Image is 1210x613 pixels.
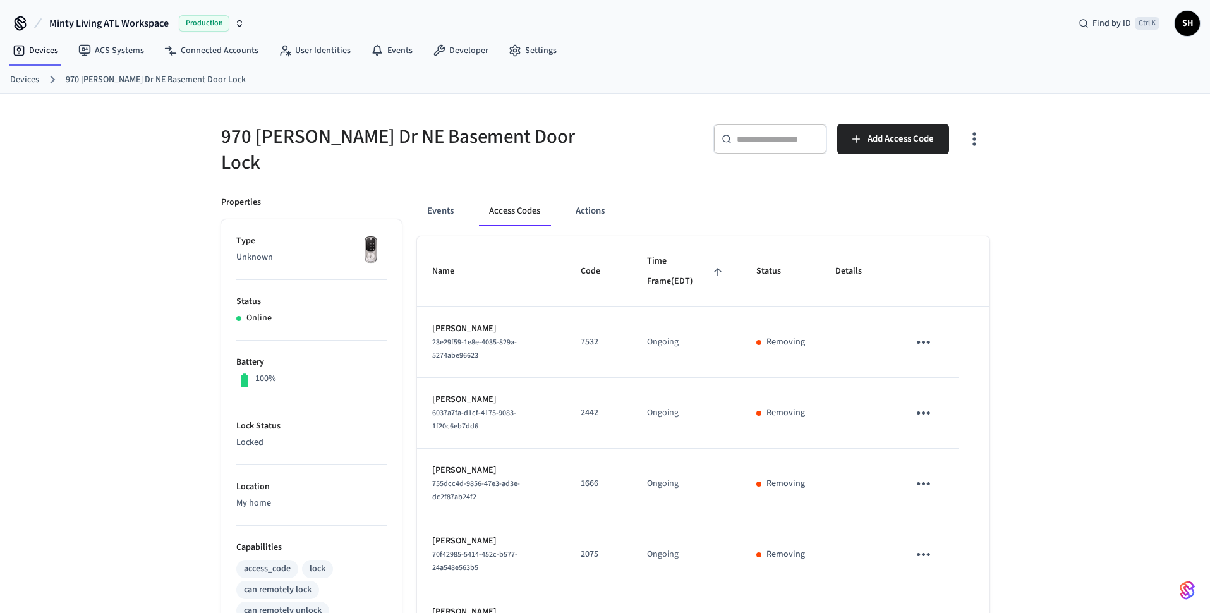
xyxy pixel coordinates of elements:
[3,39,68,62] a: Devices
[68,39,154,62] a: ACS Systems
[1175,11,1200,36] button: SH
[868,131,934,147] span: Add Access Code
[236,251,387,264] p: Unknown
[766,477,805,490] p: Removing
[756,262,797,281] span: Status
[581,548,617,561] p: 2075
[632,307,741,378] td: Ongoing
[581,477,617,490] p: 1666
[432,262,471,281] span: Name
[1068,12,1170,35] div: Find by IDCtrl K
[766,406,805,420] p: Removing
[417,196,989,226] div: ant example
[361,39,423,62] a: Events
[479,196,550,226] button: Access Codes
[432,478,520,502] span: 755dcc4d-9856-47e3-ad3e-dc2f87ab24f2
[499,39,567,62] a: Settings
[766,336,805,349] p: Removing
[432,535,550,548] p: [PERSON_NAME]
[581,262,617,281] span: Code
[236,436,387,449] p: Locked
[255,372,276,385] p: 100%
[236,356,387,369] p: Battery
[244,583,312,597] div: can remotely lock
[647,252,726,291] span: Time Frame(EDT)
[1176,12,1199,35] span: SH
[566,196,615,226] button: Actions
[1180,580,1195,600] img: SeamLogoGradient.69752ec5.svg
[432,322,550,336] p: [PERSON_NAME]
[49,16,169,31] span: Minty Living ATL Workspace
[835,262,878,281] span: Details
[417,196,464,226] button: Events
[837,124,949,154] button: Add Access Code
[581,336,617,349] p: 7532
[432,464,550,477] p: [PERSON_NAME]
[432,549,517,573] span: 70f42985-5414-452c-b577-24a548e563b5
[632,449,741,519] td: Ongoing
[432,408,516,432] span: 6037a7fa-d1cf-4175-9083-1f20c6eb7dd6
[432,337,517,361] span: 23e29f59-1e8e-4035-829a-5274abe96623
[310,562,325,576] div: lock
[766,548,805,561] p: Removing
[581,406,617,420] p: 2442
[10,73,39,87] a: Devices
[179,15,229,32] span: Production
[154,39,269,62] a: Connected Accounts
[423,39,499,62] a: Developer
[632,378,741,449] td: Ongoing
[236,295,387,308] p: Status
[236,234,387,248] p: Type
[269,39,361,62] a: User Identities
[432,393,550,406] p: [PERSON_NAME]
[236,541,387,554] p: Capabilities
[236,497,387,510] p: My home
[221,124,598,176] h5: 970 [PERSON_NAME] Dr NE Basement Door Lock
[244,562,291,576] div: access_code
[221,196,261,209] p: Properties
[236,420,387,433] p: Lock Status
[355,234,387,266] img: Yale Assure Touchscreen Wifi Smart Lock, Satin Nickel, Front
[1135,17,1159,30] span: Ctrl K
[236,480,387,494] p: Location
[632,519,741,590] td: Ongoing
[1092,17,1131,30] span: Find by ID
[246,312,272,325] p: Online
[66,73,246,87] a: 970 [PERSON_NAME] Dr NE Basement Door Lock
